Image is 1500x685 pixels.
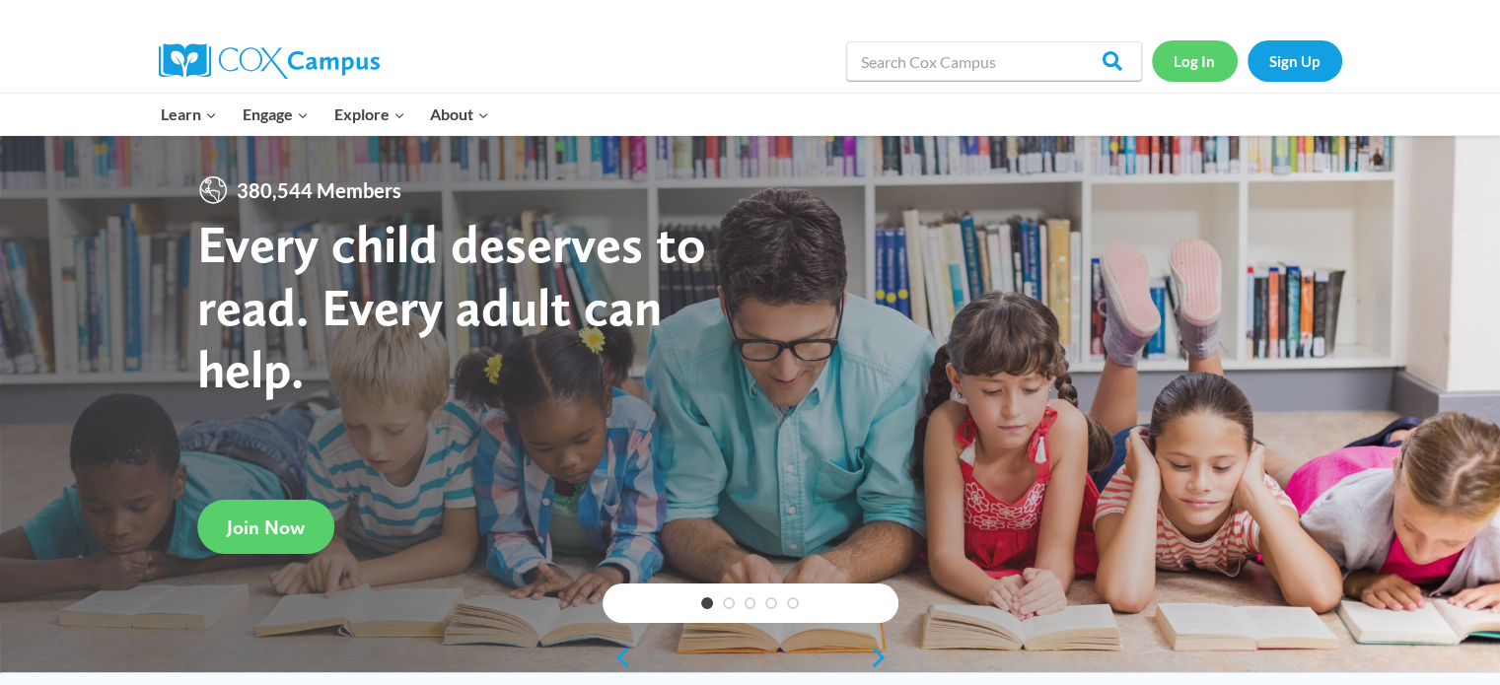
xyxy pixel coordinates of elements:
a: 1 [701,597,713,609]
a: Log In [1152,40,1238,81]
button: Child menu of Explore [321,94,418,135]
a: Sign Up [1248,40,1342,81]
input: Search Cox Campus [846,41,1142,81]
a: Join Now [197,501,334,555]
strong: Every child deserves to read. Every adult can help. [197,212,706,400]
button: Child menu of Learn [149,94,231,135]
div: content slider buttons [603,638,898,677]
nav: Primary Navigation [149,94,502,135]
a: 2 [723,597,735,609]
a: 4 [765,597,777,609]
span: 380,544 Members [229,174,409,206]
button: Child menu of Engage [230,94,321,135]
a: next [869,646,898,669]
a: previous [603,646,632,669]
a: 5 [787,597,799,609]
span: Join Now [227,515,305,539]
a: 3 [745,597,756,609]
img: Cox Campus [159,43,380,79]
nav: Secondary Navigation [1152,40,1342,81]
button: Child menu of About [417,94,502,135]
